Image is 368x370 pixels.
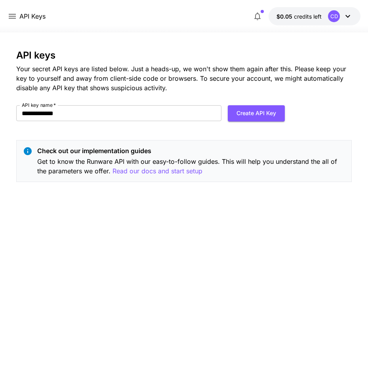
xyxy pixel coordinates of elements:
span: credits left [294,13,322,20]
h3: API keys [16,50,352,61]
span: $0.05 [276,13,294,20]
p: Your secret API keys are listed below. Just a heads-up, we won't show them again after this. Plea... [16,64,352,93]
button: $0.05CD [269,7,360,25]
p: Get to know the Runware API with our easy-to-follow guides. This will help you understand the all... [37,157,345,176]
button: Read our docs and start setup [112,166,202,176]
div: CD [328,10,340,22]
p: Check out our implementation guides [37,146,345,156]
nav: breadcrumb [19,11,46,21]
button: Create API Key [228,105,285,121]
label: API key name [22,102,56,108]
a: API Keys [19,11,46,21]
div: $0.05 [276,12,322,21]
